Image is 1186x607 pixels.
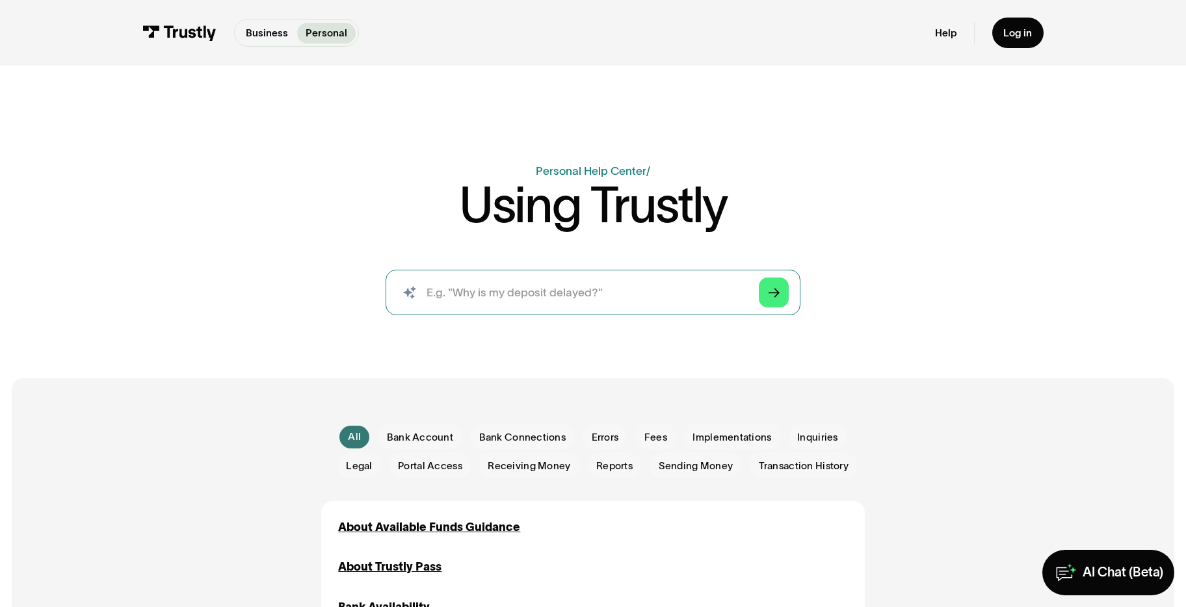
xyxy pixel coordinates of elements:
p: Personal [306,25,347,40]
h1: Using Trustly [459,179,727,229]
span: Fees [644,430,667,445]
span: Inquiries [797,430,837,445]
span: Errors [592,430,619,445]
input: search [386,270,800,315]
span: Implementations [692,430,771,445]
div: AI Chat (Beta) [1083,564,1163,581]
span: Sending Money [659,459,733,473]
a: Business [237,23,296,44]
a: Personal Help Center [536,164,646,177]
a: Log in [992,18,1044,47]
span: Receiving Money [488,459,570,473]
form: Search [386,270,800,315]
img: Trustly Logo [142,25,217,41]
span: Reports [596,459,633,473]
form: Email Form [321,424,865,478]
span: Portal Access [398,459,462,473]
a: All [339,426,369,448]
a: Help [935,27,957,40]
span: Bank Connections [479,430,566,445]
span: Legal [346,459,372,473]
a: Personal [297,23,356,44]
div: Log in [1003,27,1032,40]
div: All [348,430,361,444]
span: Transaction History [759,459,849,473]
a: About Trustly Pass [338,558,441,575]
span: Bank Account [387,430,453,445]
a: About Available Funds Guidance [338,519,520,536]
p: Business [246,25,288,40]
div: / [646,164,650,177]
a: AI Chat (Beta) [1042,550,1174,595]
